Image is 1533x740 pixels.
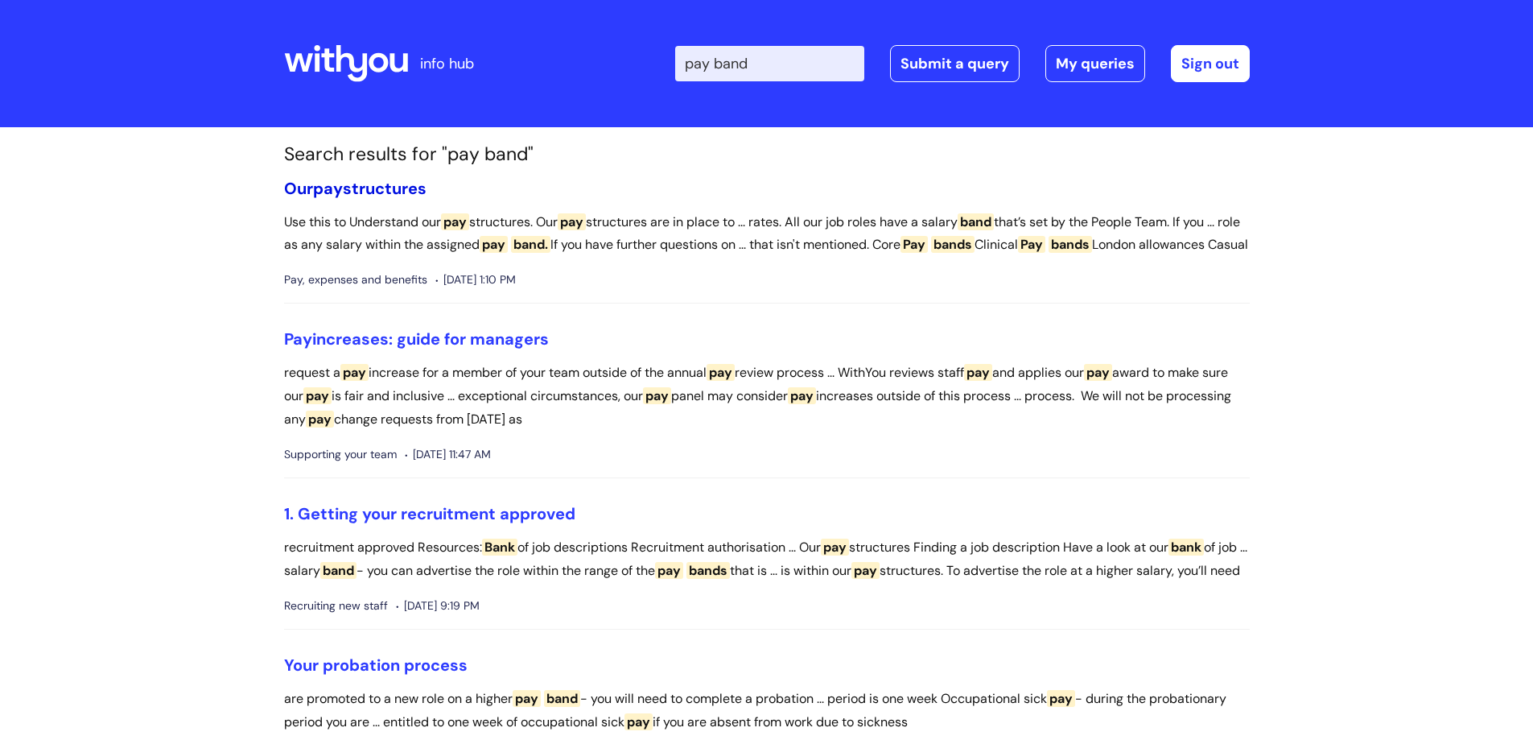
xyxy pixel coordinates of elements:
[306,411,334,428] span: pay
[284,270,427,290] span: Pay, expenses and benefits
[405,444,491,465] span: [DATE] 11:47 AM
[482,539,517,556] span: Bank
[890,45,1020,82] a: Submit a query
[303,387,332,404] span: pay
[558,213,586,230] span: pay
[313,178,343,199] span: pay
[284,536,1250,583] p: recruitment approved Resources: of job descriptions Recruitment authorisation ... Our structures ...
[821,539,849,556] span: pay
[851,562,880,579] span: pay
[686,562,730,579] span: bands
[1047,690,1075,707] span: pay
[420,51,474,76] p: info hub
[435,270,516,290] span: [DATE] 1:10 PM
[675,45,1250,82] div: | -
[284,211,1250,258] p: Use this to Understand our structures. Our structures are in place to ... rates. All our job role...
[513,690,541,707] span: pay
[284,596,388,616] span: Recruiting new staff
[1168,539,1204,556] span: bank
[284,688,1250,734] p: are promoted to a new role on a higher - you will need to complete a probation ... period is one ...
[284,362,1250,431] p: request a increase for a member of your team outside of the annual review process ... WithYou rev...
[1084,364,1112,381] span: pay
[284,143,1250,166] h1: Search results for "pay band"
[284,329,549,349] a: Payincreases: guide for managers
[480,236,508,253] span: pay
[320,562,356,579] span: band
[900,236,928,253] span: Pay
[544,690,580,707] span: band
[1018,236,1045,253] span: Pay
[655,562,683,579] span: pay
[675,46,864,81] input: Search
[441,213,469,230] span: pay
[643,387,671,404] span: pay
[964,364,992,381] span: pay
[284,178,427,199] a: Ourpaystructures
[284,329,312,349] span: Pay
[284,655,468,676] a: Your probation process
[1171,45,1250,82] a: Sign out
[1049,236,1092,253] span: bands
[511,236,550,253] span: band.
[624,713,653,730] span: pay
[707,364,735,381] span: pay
[340,364,369,381] span: pay
[958,213,994,230] span: band
[931,236,975,253] span: bands
[1045,45,1145,82] a: My queries
[396,596,480,616] span: [DATE] 9:19 PM
[284,444,397,465] span: Supporting your team
[284,503,575,524] a: 1. Getting your recruitment approved
[788,387,816,404] span: pay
